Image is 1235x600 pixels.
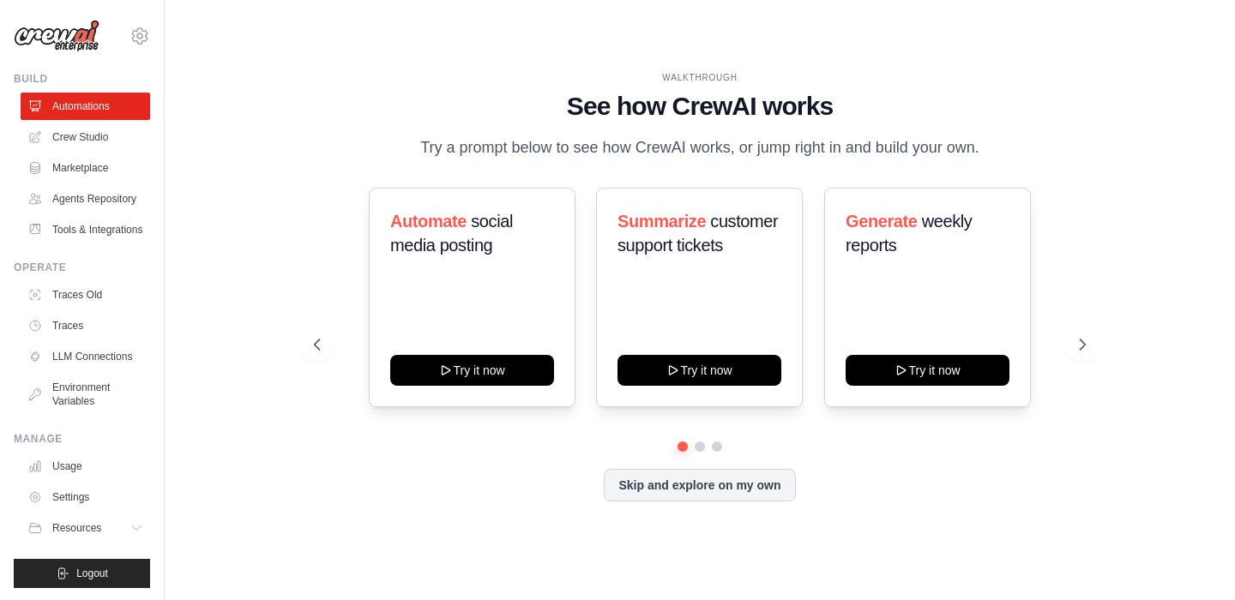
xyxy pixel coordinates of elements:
[314,71,1085,84] div: WALKTHROUGH
[617,212,706,231] span: Summarize
[846,355,1009,386] button: Try it now
[846,212,972,255] span: weekly reports
[14,261,150,274] div: Operate
[21,453,150,480] a: Usage
[21,281,150,309] a: Traces Old
[76,567,108,580] span: Logout
[21,312,150,339] a: Traces
[14,20,99,52] img: Logo
[14,559,150,588] button: Logout
[21,514,150,542] button: Resources
[21,185,150,213] a: Agents Repository
[846,212,918,231] span: Generate
[314,91,1085,122] h1: See how CrewAI works
[412,135,988,160] p: Try a prompt below to see how CrewAI works, or jump right in and build your own.
[21,374,150,415] a: Environment Variables
[617,355,781,386] button: Try it now
[52,521,101,535] span: Resources
[21,154,150,182] a: Marketplace
[21,216,150,243] a: Tools & Integrations
[390,355,554,386] button: Try it now
[21,123,150,151] a: Crew Studio
[21,483,150,511] a: Settings
[21,93,150,120] a: Automations
[14,432,150,446] div: Manage
[390,212,467,231] span: Automate
[14,72,150,86] div: Build
[604,469,795,501] button: Skip and explore on my own
[21,343,150,370] a: LLM Connections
